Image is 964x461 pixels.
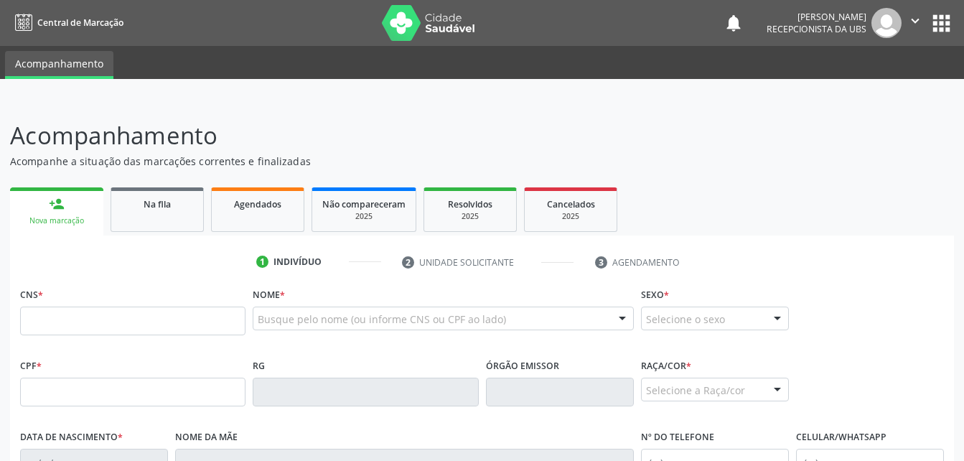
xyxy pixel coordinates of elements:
label: Nome [253,284,285,307]
label: Nº do Telefone [641,427,714,449]
button:  [902,8,929,38]
div: 2025 [535,211,607,222]
span: Central de Marcação [37,17,123,29]
label: CNS [20,284,43,307]
p: Acompanhamento [10,118,671,154]
i:  [907,13,923,29]
span: Agendados [234,198,281,210]
div: Nova marcação [20,215,93,226]
a: Central de Marcação [10,11,123,34]
span: Recepcionista da UBS [767,23,866,35]
span: Resolvidos [448,198,492,210]
span: Na fila [144,198,171,210]
div: 2025 [322,211,406,222]
p: Acompanhe a situação das marcações correntes e finalizadas [10,154,671,169]
img: img [871,8,902,38]
span: Busque pelo nome (ou informe CNS ou CPF ao lado) [258,312,506,327]
span: Cancelados [547,198,595,210]
button: notifications [724,13,744,33]
label: RG [253,355,265,378]
span: Selecione o sexo [646,312,725,327]
div: person_add [49,196,65,212]
label: Raça/cor [641,355,691,378]
a: Acompanhamento [5,51,113,79]
div: 1 [256,256,269,269]
button: apps [929,11,954,36]
label: CPF [20,355,42,378]
div: [PERSON_NAME] [767,11,866,23]
label: Data de nascimento [20,427,123,449]
span: Não compareceram [322,198,406,210]
label: Nome da mãe [175,427,238,449]
label: Órgão emissor [486,355,559,378]
span: Selecione a Raça/cor [646,383,745,398]
div: Indivíduo [273,256,322,269]
div: 2025 [434,211,506,222]
label: Celular/WhatsApp [796,427,886,449]
label: Sexo [641,284,669,307]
